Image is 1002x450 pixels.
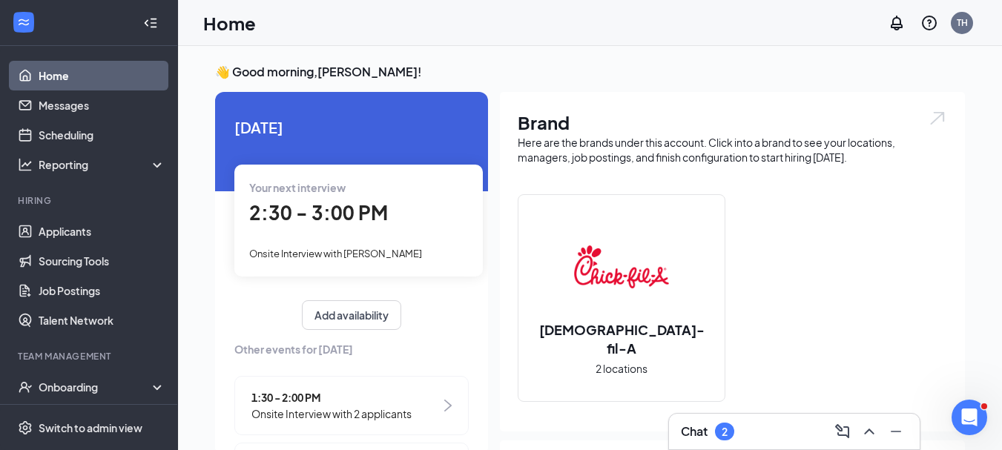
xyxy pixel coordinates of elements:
[39,305,165,335] a: Talent Network
[39,276,165,305] a: Job Postings
[249,248,422,259] span: Onsite Interview with [PERSON_NAME]
[234,341,469,357] span: Other events for [DATE]
[722,426,728,438] div: 2
[887,423,905,440] svg: Minimize
[18,420,33,435] svg: Settings
[39,90,165,120] a: Messages
[249,181,346,194] span: Your next interview
[18,157,33,172] svg: Analysis
[928,110,947,127] img: open.6027fd2a22e1237b5b06.svg
[39,246,165,276] a: Sourcing Tools
[518,135,947,165] div: Here are the brands under this account. Click into a brand to see your locations, managers, job p...
[18,350,162,363] div: Team Management
[952,400,987,435] iframe: Intercom live chat
[39,120,165,150] a: Scheduling
[251,406,412,422] span: Onsite Interview with 2 applicants
[143,16,158,30] svg: Collapse
[39,216,165,246] a: Applicants
[203,10,256,36] h1: Home
[302,300,401,330] button: Add availability
[857,420,881,443] button: ChevronUp
[215,64,965,80] h3: 👋 Good morning, [PERSON_NAME] !
[888,14,906,32] svg: Notifications
[39,157,166,172] div: Reporting
[831,420,854,443] button: ComposeMessage
[574,219,669,314] img: Chick-fil-A
[518,110,947,135] h1: Brand
[596,360,647,377] span: 2 locations
[39,420,142,435] div: Switch to admin view
[834,423,851,440] svg: ComposeMessage
[251,389,412,406] span: 1:30 - 2:00 PM
[39,61,165,90] a: Home
[39,380,153,394] div: Onboarding
[884,420,908,443] button: Minimize
[234,116,469,139] span: [DATE]
[681,423,708,440] h3: Chat
[860,423,878,440] svg: ChevronUp
[18,194,162,207] div: Hiring
[518,320,725,357] h2: [DEMOGRAPHIC_DATA]-fil-A
[249,200,388,225] span: 2:30 - 3:00 PM
[18,380,33,394] svg: UserCheck
[39,402,165,431] a: Team
[920,14,938,32] svg: QuestionInfo
[957,16,968,29] div: TH
[16,15,31,30] svg: WorkstreamLogo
